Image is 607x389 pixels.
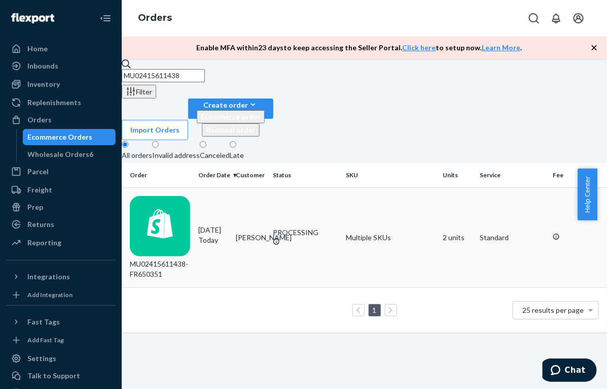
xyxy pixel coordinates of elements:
button: Filter [122,85,156,99]
a: Learn More [482,43,521,52]
button: Help Center [578,169,597,220]
div: Prep [27,202,43,212]
div: Inventory [27,79,60,89]
input: All orders [122,141,128,148]
span: 25 results per page [523,306,584,314]
button: Create orderEcommerce orderRemoval order [188,99,273,119]
div: Invalid address [152,150,200,160]
div: Returns [27,219,54,230]
th: Fee [549,163,607,187]
div: 6 [90,149,94,159]
div: Ecommerce Orders [28,132,93,142]
a: Orders [138,12,172,23]
img: Flexport logo [11,13,54,23]
p: Today [199,235,228,245]
div: Talk to Support [27,371,80,381]
div: Fast Tags [27,317,60,327]
a: Orders [6,112,116,128]
button: Integrations [6,269,116,285]
div: Settings [27,353,56,364]
div: Replenishments [27,98,81,108]
input: Search orders [122,69,205,82]
div: Integrations [27,272,70,282]
th: Status [269,163,342,187]
a: Wholesale Orders6 [23,146,116,163]
a: Prep [6,199,116,215]
div: Add Integration [27,290,73,299]
div: Create order [197,100,265,110]
a: Returns [6,216,116,233]
span: Ecommerce order [201,112,261,121]
button: Open Search Box [524,8,544,28]
td: 2 units [439,187,476,288]
div: All orders [122,150,152,160]
a: Freight [6,182,116,198]
ol: breadcrumbs [130,4,180,33]
div: Customer [236,171,265,179]
div: PROCESSING [273,228,338,238]
div: Freight [27,185,52,195]
button: Import Orders [122,120,188,140]
a: Add Integration [6,289,116,301]
div: Orders [27,115,52,125]
button: Open notifications [546,8,566,28]
span: Removal order [206,125,256,134]
button: Removal order [202,123,260,137]
iframe: Opens a widget where you can chat to one of our agents [543,359,597,384]
div: Parcel [27,167,49,177]
div: Home [27,44,48,54]
div: MU02415611438-FR650351 [130,196,191,280]
a: Add Fast Tag [6,334,116,346]
div: Add Fast Tag [27,336,64,344]
p: Standard [480,233,545,243]
input: Invalid address [152,141,159,148]
div: Inbounds [27,61,58,71]
a: Settings [6,350,116,367]
p: Enable MFA within 23 days to keep accessing the Seller Portal. to setup now. . [197,43,522,53]
button: Ecommerce order [197,110,265,123]
a: Inbounds [6,58,116,74]
div: [DATE] [199,225,228,245]
th: Service [476,163,549,187]
button: Talk to Support [6,368,116,384]
div: Late [230,150,244,160]
a: Parcel [6,164,116,180]
td: Multiple SKUs [342,187,439,288]
a: Reporting [6,235,116,251]
a: Home [6,41,116,57]
th: Order [122,163,195,187]
button: Open account menu [568,8,589,28]
input: Canceled [200,141,206,148]
th: Units [439,163,476,187]
a: Inventory [6,76,116,92]
th: Order Date [195,163,232,187]
a: Click here [403,43,436,52]
th: SKU [342,163,439,187]
div: Filter [126,86,152,97]
button: Fast Tags [6,314,116,330]
div: Reporting [27,238,61,248]
a: Ecommerce Orders [23,129,116,145]
div: Canceled [200,150,230,160]
td: [PERSON_NAME] [232,187,269,288]
div: Wholesale Orders [28,149,90,159]
a: Page 1 is your current page [371,306,379,314]
button: Close Navigation [95,8,116,28]
a: Replenishments [6,94,116,111]
input: Late [230,141,236,148]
